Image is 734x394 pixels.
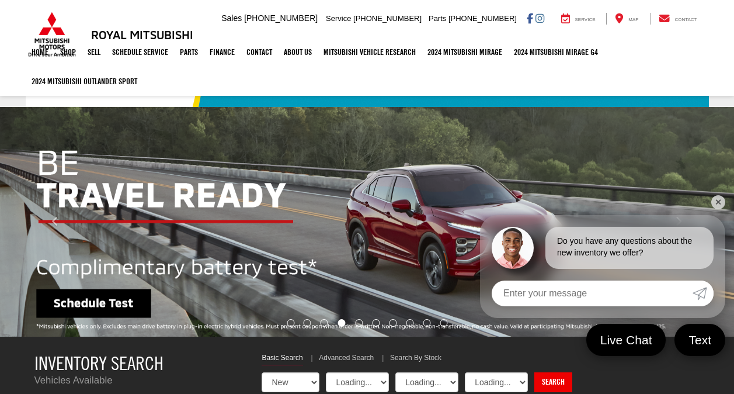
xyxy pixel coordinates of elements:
[527,13,533,23] a: Facebook: Click to visit our Facebook page
[390,353,441,365] a: Search By Stock
[508,37,604,67] a: 2024 Mitsubishi Mirage G4
[338,319,346,327] li: Go to slide number 4.
[429,14,446,23] span: Parts
[321,319,328,327] li: Go to slide number 3.
[244,13,318,23] span: [PHONE_NUMBER]
[628,17,638,22] span: Map
[241,37,278,67] a: Contact
[54,37,82,67] a: Shop
[465,372,528,392] select: Choose Model from the dropdown
[674,324,725,356] a: Text
[326,14,351,23] span: Service
[535,13,544,23] a: Instagram: Click to visit our Instagram page
[372,319,380,327] li: Go to slide number 6.
[262,353,302,365] a: Basic Search
[406,319,413,327] li: Go to slide number 8.
[318,37,422,67] a: Mitsubishi Vehicle Research
[552,13,604,25] a: Service
[221,13,242,23] span: Sales
[91,28,193,41] h3: Royal Mitsubishi
[395,372,458,392] select: Choose Make from the dropdown
[82,37,106,67] a: Sell
[492,281,693,306] input: Enter your message
[545,227,714,269] div: Do you have any questions about the new inventory we offer?
[440,319,447,327] li: Go to slide number 10.
[319,353,374,365] a: Advanced Search
[26,12,78,57] img: Mitsubishi
[304,319,311,327] li: Go to slide number 2.
[278,37,318,67] a: About Us
[575,17,596,22] span: Service
[389,319,396,327] li: Go to slide number 7.
[356,319,363,327] li: Go to slide number 5.
[586,324,666,356] a: Live Chat
[693,281,714,306] a: Submit
[106,37,174,67] a: Schedule Service: Opens in a new tab
[674,17,697,22] span: Contact
[262,372,319,392] select: Choose Vehicle Condition from the dropdown
[594,332,658,348] span: Live Chat
[34,374,245,388] p: Vehicles Available
[492,227,534,269] img: Agent profile photo
[683,332,717,348] span: Text
[448,14,517,23] span: [PHONE_NUMBER]
[423,319,430,327] li: Go to slide number 9.
[34,353,245,374] h3: Inventory Search
[353,14,422,23] span: [PHONE_NUMBER]
[26,37,54,67] a: Home
[422,37,508,67] a: 2024 Mitsubishi Mirage
[287,319,294,327] li: Go to slide number 1.
[650,13,706,25] a: Contact
[624,130,734,313] button: Click to view next picture.
[606,13,647,25] a: Map
[26,67,143,96] a: 2024 Mitsubishi Outlander SPORT
[204,37,241,67] a: Finance
[326,372,389,392] select: Choose Year from the dropdown
[534,372,572,392] a: Search
[174,37,204,67] a: Parts: Opens in a new tab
